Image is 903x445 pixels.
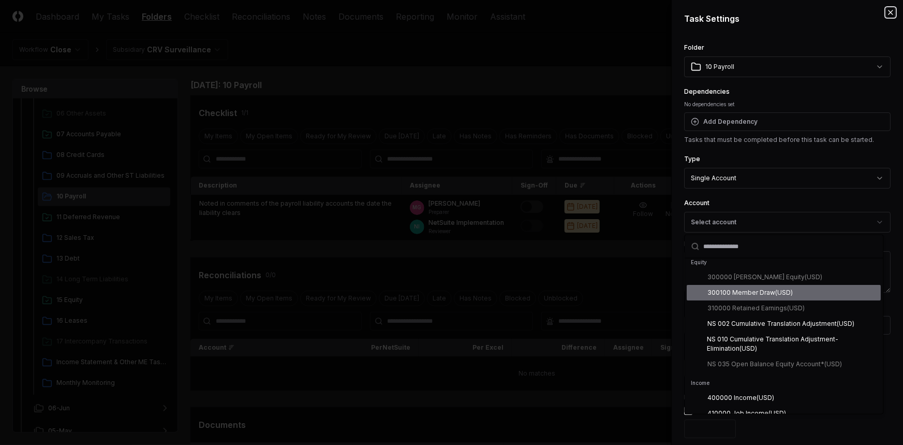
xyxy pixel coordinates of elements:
div: Equity [687,255,881,269]
button: Select account [684,212,891,233]
label: Account [684,199,709,207]
div: 300100 Member Draw ( USD ) [708,288,793,297]
label: Folder [684,44,704,51]
div: Suggestions [685,259,883,414]
div: 410000 Job Income ( USD ) [708,409,787,418]
div: No dependencies set [684,101,891,108]
button: Add Dependency [684,112,891,131]
label: Type [684,155,700,163]
label: Dependencies [684,88,730,95]
div: NS 002 Cumulative Translation Adjustment ( USD ) [708,319,855,328]
h2: Task Settings [684,12,891,25]
div: Income [687,376,881,390]
div: 400000 Income ( USD ) [708,393,775,403]
p: Tasks that must be completed before this task can be started. [684,135,891,145]
div: NS 010 Cumulative Translation Adjustment-Elimination ( USD ) [707,335,878,353]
